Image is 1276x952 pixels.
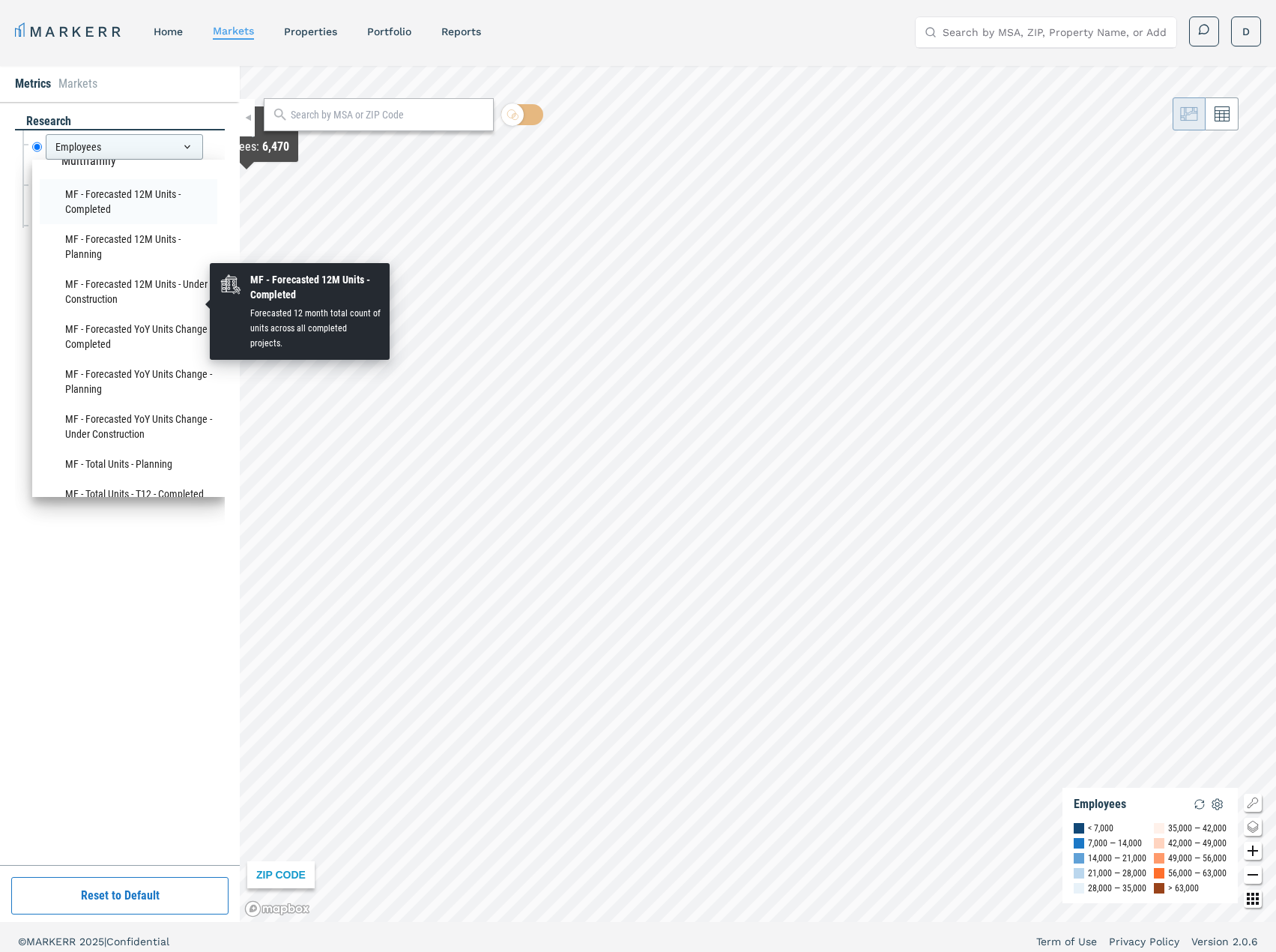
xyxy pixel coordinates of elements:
div: 49,000 — 56,000 [1168,851,1227,866]
li: MF - Forecasted 12M Units - Completed [40,179,217,224]
div: Employees [46,134,203,160]
div: 35,000 — 42,000 [1168,821,1227,836]
img: Reload Legend [1191,795,1209,813]
div: research [15,113,225,130]
button: Zoom in map button [1244,842,1262,860]
a: Portfolio [367,25,411,37]
button: Reset to Default [11,877,229,915]
a: Term of Use [1036,934,1097,949]
div: Employees : [204,138,289,156]
input: Search by MSA or ZIP Code [291,107,486,123]
a: home [154,25,183,37]
div: 42,000 — 49,000 [1168,836,1227,851]
div: 56,000 — 63,000 [1168,866,1227,881]
li: MF - Forecasted YoY Units Change - Planning [40,359,217,404]
span: 2025 | [79,936,106,948]
span: Confidential [106,936,169,948]
li: MF - Forecasted YoY Units Change - Under Construction [40,404,217,449]
li: MF - Forecasted 12M Units - Planning [40,224,217,269]
a: Version 2.0.6 [1191,934,1258,949]
li: MF - Forecasted 12M Units - Under Construction [40,269,217,314]
button: Show/Hide Legend Map Button [1244,794,1262,812]
b: 6,470 [262,139,289,154]
button: D [1231,16,1261,46]
div: > 63,000 [1168,881,1199,896]
a: Mapbox logo [244,900,310,918]
div: MF - Forecasted 12M Units - Completed [250,272,381,302]
button: Change style map button [1244,818,1262,836]
div: 21,000 — 28,000 [1088,866,1146,881]
li: MF - Forecasted YoY Units Change - Completed [40,314,217,359]
span: © [18,936,26,948]
img: Settings [1209,795,1227,813]
a: properties [284,25,337,37]
div: Employees [1074,797,1126,812]
button: Zoom out map button [1244,866,1262,884]
div: ZIP CODE [247,861,315,888]
div: 7,000 — 14,000 [1088,836,1142,851]
canvas: Map [240,66,1276,922]
img: New Construction Multifamily [219,272,243,296]
span: MARKERR [26,936,79,948]
div: < 7,000 [1088,821,1113,836]
li: Markets [58,75,97,93]
div: Forecasted 12 month total count of units across all completed projects. [250,306,381,351]
a: MARKERR [15,21,124,42]
a: Privacy Policy [1109,934,1179,949]
input: Search by MSA, ZIP, Property Name, or Address [943,17,1167,47]
a: markets [213,25,254,37]
span: D [1242,24,1250,39]
button: Other options map button [1244,890,1262,908]
div: 28,000 — 35,000 [1088,881,1146,896]
div: New Construction MultifamilyNew Construction Multifamily [40,179,217,779]
div: 14,000 — 21,000 [1088,851,1146,866]
li: MF - Total Units - Planning [40,449,217,479]
a: reports [441,25,481,37]
li: Metrics [15,75,51,93]
li: MF - Total Units - T12 - Completed [40,479,217,509]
